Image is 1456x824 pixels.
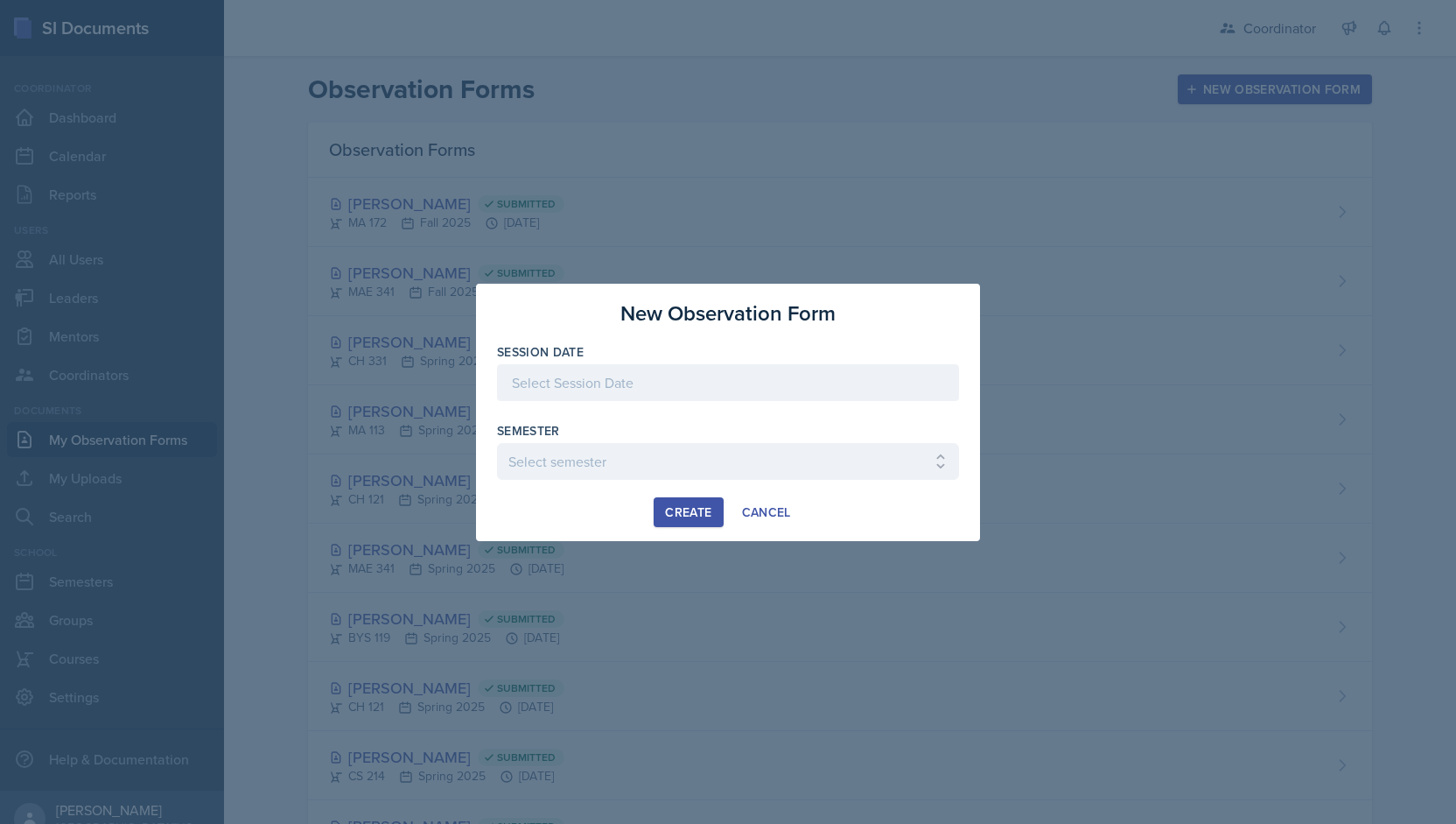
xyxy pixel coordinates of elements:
button: Cancel [731,497,802,527]
label: Semester [497,422,560,440]
label: Session Date [497,343,584,361]
div: Create [665,505,711,519]
h3: New Observation Form [620,298,836,329]
div: Cancel [742,505,791,519]
button: Create [654,497,723,527]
